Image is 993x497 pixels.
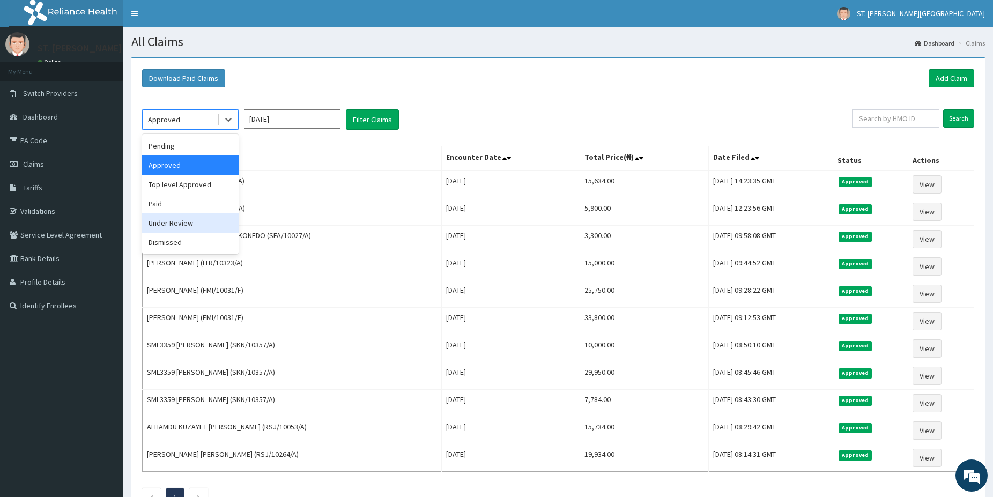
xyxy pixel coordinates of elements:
td: [DATE] [441,362,580,390]
div: Paid [142,194,239,213]
span: Approved [839,286,872,296]
div: Approved [142,155,239,175]
input: Select Month and Year [244,109,340,129]
a: View [913,203,942,221]
td: [DATE] [441,308,580,335]
span: Tariffs [23,183,42,192]
span: Approved [839,450,872,460]
td: [PERSON_NAME] (FMI/10031/E) [143,308,442,335]
td: [DATE] [441,253,580,280]
td: SML3359 [PERSON_NAME] (SKN/10357/A) [143,362,442,390]
td: [DATE] [441,198,580,226]
th: Name [143,146,442,171]
div: Under Review [142,213,239,233]
a: View [913,230,942,248]
li: Claims [955,39,985,48]
span: Dashboard [23,112,58,122]
td: [DATE] 08:43:30 GMT [709,390,833,417]
td: [PERSON_NAME] [PERSON_NAME] (RSJ/10264/A) [143,444,442,472]
td: [DATE] 08:45:46 GMT [709,362,833,390]
th: Encounter Date [441,146,580,171]
a: View [913,285,942,303]
h1: All Claims [131,35,985,49]
input: Search by HMO ID [852,109,939,128]
span: Approved [839,259,872,269]
td: [DATE] 08:29:42 GMT [709,417,833,444]
td: [DATE] 09:44:52 GMT [709,253,833,280]
td: [DATE] [441,417,580,444]
span: Approved [839,423,872,433]
td: [DATE] [441,226,580,253]
div: Pending [142,136,239,155]
span: Claims [23,159,44,169]
td: 3,300.00 [580,226,709,253]
td: [DATE] 08:14:31 GMT [709,444,833,472]
a: View [913,339,942,358]
a: View [913,367,942,385]
a: View [913,421,942,440]
span: Approved [839,204,872,214]
td: 7,784.00 [580,390,709,417]
td: [DATE] 12:23:56 GMT [709,198,833,226]
a: View [913,175,942,194]
a: Add Claim [929,69,974,87]
div: Approved [148,114,180,125]
a: View [913,257,942,276]
span: ST. [PERSON_NAME][GEOGRAPHIC_DATA] [857,9,985,18]
td: [DATE] 14:23:35 GMT [709,170,833,198]
td: SML3359 [PERSON_NAME] (SKN/10357/A) [143,335,442,362]
button: Download Paid Claims [142,69,225,87]
span: Approved [839,368,872,378]
td: [DATE] 08:50:10 GMT [709,335,833,362]
img: User Image [5,32,29,56]
td: 29,950.00 [580,362,709,390]
a: View [913,312,942,330]
td: [DATE] 09:28:22 GMT [709,280,833,308]
a: View [913,394,942,412]
td: 15,734.00 [580,417,709,444]
td: [PERSON_NAME] (FMI/10031/F) [143,280,442,308]
a: View [913,449,942,467]
td: [PERSON_NAME] (CRE/10019/A) [143,198,442,226]
p: ST. [PERSON_NAME][GEOGRAPHIC_DATA] [38,43,211,53]
th: Actions [908,146,974,171]
th: Status [833,146,908,171]
td: [DATE] [441,280,580,308]
img: User Image [837,7,850,20]
td: SUN3061 OSATOHANMWEN OKONEDO (SFA/10027/A) [143,226,442,253]
td: [DATE] [441,444,580,472]
td: 15,000.00 [580,253,709,280]
td: ALHAMDU KUZAYET [PERSON_NAME] (RSJ/10053/A) [143,417,442,444]
span: Approved [839,177,872,187]
span: Approved [839,341,872,351]
td: 5,900.00 [580,198,709,226]
span: Approved [839,314,872,323]
button: Filter Claims [346,109,399,130]
span: Switch Providers [23,88,78,98]
td: [DATE] 09:58:08 GMT [709,226,833,253]
td: 19,934.00 [580,444,709,472]
td: [DATE] [441,335,580,362]
span: Approved [839,232,872,241]
td: 25,750.00 [580,280,709,308]
input: Search [943,109,974,128]
div: Top level Approved [142,175,239,194]
a: Online [38,58,63,66]
span: Approved [839,396,872,405]
td: 15,634.00 [580,170,709,198]
td: [DATE] [441,390,580,417]
td: SML3359 [PERSON_NAME] (SKN/10357/A) [143,390,442,417]
td: 33,800.00 [580,308,709,335]
div: Dismissed [142,233,239,252]
td: [PERSON_NAME] (SLS/10093/A) [143,170,442,198]
td: [DATE] 09:12:53 GMT [709,308,833,335]
td: [DATE] [441,170,580,198]
td: [PERSON_NAME] (LTR/10323/A) [143,253,442,280]
th: Date Filed [709,146,833,171]
th: Total Price(₦) [580,146,709,171]
td: 10,000.00 [580,335,709,362]
a: Dashboard [915,39,954,48]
